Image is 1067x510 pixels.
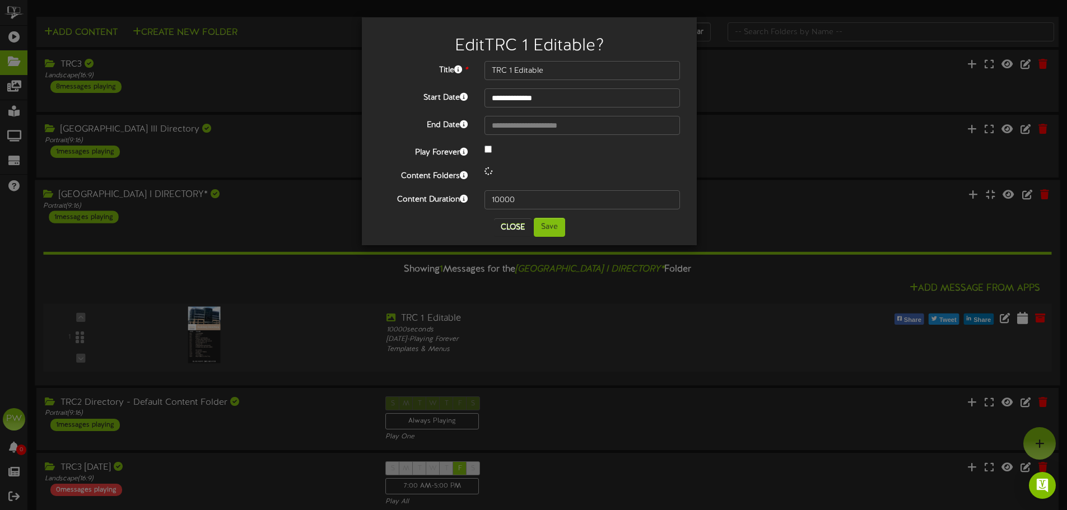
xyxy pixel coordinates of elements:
[484,61,680,80] input: Title
[370,88,476,104] label: Start Date
[370,143,476,158] label: Play Forever
[379,37,680,55] h2: Edit TRC 1 Editable ?
[370,190,476,205] label: Content Duration
[534,218,565,237] button: Save
[494,218,532,236] button: Close
[370,61,476,76] label: Title
[370,116,476,131] label: End Date
[484,190,680,209] input: 15
[1029,472,1056,499] div: Open Intercom Messenger
[370,167,476,182] label: Content Folders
